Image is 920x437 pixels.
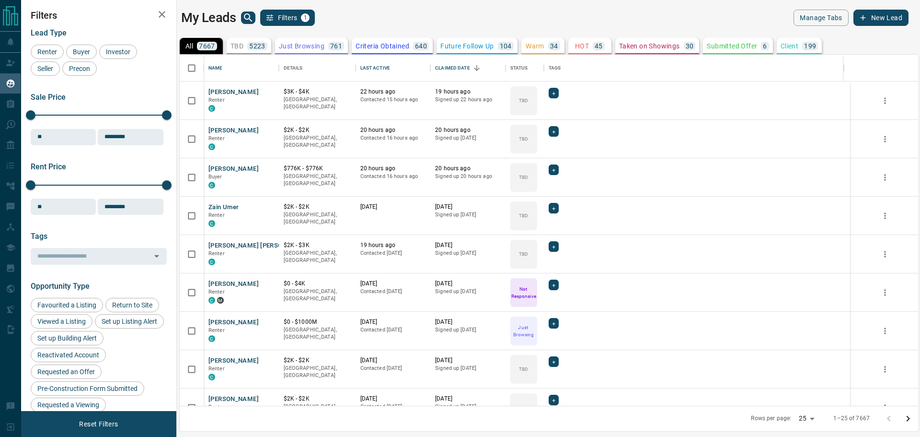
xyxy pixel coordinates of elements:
div: Set up Building Alert [31,331,103,345]
p: Contacted [DATE] [360,365,426,372]
span: + [552,165,555,175]
p: 22 hours ago [360,88,426,96]
div: Details [284,55,303,82]
div: Seller [31,61,60,76]
span: Seller [34,65,57,72]
button: more [878,324,892,338]
div: Name [204,55,279,82]
p: [GEOGRAPHIC_DATA], [GEOGRAPHIC_DATA] [284,173,351,188]
p: Signed up [DATE] [435,365,501,372]
div: Investor [99,45,137,59]
p: [DATE] [360,280,426,288]
p: $2K - $2K [284,126,351,134]
p: 6 [763,43,767,49]
p: 45 [595,43,603,49]
p: Contacted [DATE] [360,403,426,411]
div: Last Active [360,55,390,82]
button: more [878,94,892,108]
p: Signed up [DATE] [435,326,501,334]
p: Signed up [DATE] [435,134,501,142]
p: Contacted [DATE] [360,288,426,295]
p: Warm [526,43,544,49]
div: condos.ca [208,182,215,189]
p: Contacted 16 hours ago [360,173,426,180]
div: Last Active [356,55,431,82]
div: + [549,356,559,367]
span: Favourited a Listing [34,301,100,309]
span: Renter [208,289,225,295]
span: + [552,319,555,328]
span: Renter [208,366,225,372]
p: [GEOGRAPHIC_DATA], [GEOGRAPHIC_DATA] [284,326,351,341]
span: Buyer [208,174,222,180]
p: 104 [500,43,512,49]
h2: Filters [31,10,167,21]
p: Contacted 15 hours ago [360,96,426,104]
p: Signed up [DATE] [435,211,501,219]
div: + [549,395,559,405]
p: [DATE] [360,395,426,403]
p: [DATE] [360,203,426,211]
p: TBD [519,366,528,373]
p: $2K - $2K [284,356,351,365]
p: $0 - $1000M [284,318,351,326]
p: TBD [519,404,528,411]
button: Go to next page [898,409,918,428]
p: [DATE] [360,356,426,365]
button: search button [241,12,255,24]
span: + [552,127,555,136]
div: Return to Site [105,298,159,312]
div: Claimed Date [430,55,506,82]
button: Sort [470,61,483,75]
span: Set up Building Alert [34,334,100,342]
p: 34 [550,43,558,49]
div: Details [279,55,356,82]
p: Rows per page: [751,414,791,423]
h1: My Leads [181,10,236,25]
div: Pre-Construction Form Submitted [31,381,144,396]
p: Contacted [DATE] [360,326,426,334]
button: Zain Umer [208,203,239,212]
button: Manage Tabs [793,10,848,26]
button: more [878,285,892,300]
button: more [878,170,892,185]
p: 30 [686,43,694,49]
span: + [552,203,555,213]
div: Buyer [66,45,97,59]
p: Submitted Offer [707,43,757,49]
p: HOT [575,43,589,49]
p: TBD [519,250,528,258]
p: Signed up 20 hours ago [435,173,501,180]
button: [PERSON_NAME] [PERSON_NAME] [208,241,310,250]
button: more [878,362,892,377]
p: Signed up [DATE] [435,403,501,411]
p: [DATE] [435,356,501,365]
span: Investor [103,48,134,56]
p: 20 hours ago [360,165,426,173]
button: Open [150,249,163,263]
p: 640 [415,43,427,49]
p: [DATE] [435,395,501,403]
p: 19 hours ago [360,241,426,249]
span: Renter [208,327,225,333]
span: Renter [208,404,225,410]
p: Taken on Showings [619,43,680,49]
div: Claimed Date [435,55,470,82]
p: $3K - $4K [284,88,351,96]
span: Tags [31,232,47,241]
div: condos.ca [208,105,215,112]
span: + [552,88,555,98]
button: [PERSON_NAME] [208,395,259,404]
span: Requested a Viewing [34,401,103,409]
button: more [878,401,892,415]
div: + [549,88,559,98]
p: Contacted 16 hours ago [360,134,426,142]
div: Renter [31,45,64,59]
span: Sale Price [31,93,66,102]
p: [DATE] [435,318,501,326]
div: condos.ca [208,143,215,150]
div: condos.ca [208,297,215,304]
p: TBD [519,97,528,104]
div: Tags [549,55,561,82]
button: [PERSON_NAME] [208,318,259,327]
